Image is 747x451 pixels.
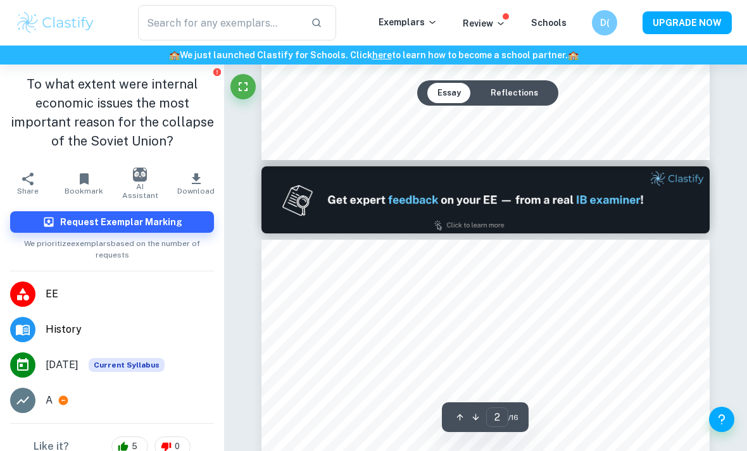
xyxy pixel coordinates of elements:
[598,16,612,30] h6: D(
[463,16,506,30] p: Review
[46,357,78,373] span: [DATE]
[89,358,165,372] span: Current Syllabus
[46,393,53,408] p: A
[46,287,214,302] span: EE
[379,15,437,29] p: Exemplars
[168,166,225,201] button: Download
[17,187,39,195] span: Share
[46,322,214,337] span: History
[212,67,222,77] button: Report issue
[230,74,256,99] button: Fullscreen
[480,83,548,103] button: Reflections
[261,166,710,233] img: Ad
[531,18,567,28] a: Schools
[10,233,214,261] span: We prioritize exemplars based on the number of requests
[372,50,392,60] a: here
[169,50,180,60] span: 🏫
[177,187,215,195] span: Download
[643,11,732,34] button: UPGRADE NOW
[709,407,734,432] button: Help and Feedback
[508,412,518,423] span: / 16
[133,168,147,182] img: AI Assistant
[3,48,744,62] h6: We just launched Clastify for Schools. Click to learn how to become a school partner.
[60,215,182,229] h6: Request Exemplar Marking
[10,211,214,233] button: Request Exemplar Marking
[10,75,214,151] h1: To what extent were internal economic issues the most important reason for the collapse of the So...
[56,166,113,201] button: Bookmark
[65,187,103,195] span: Bookmark
[89,358,165,372] div: This exemplar is based on the current syllabus. Feel free to refer to it for inspiration/ideas wh...
[592,10,617,35] button: D(
[427,83,471,103] button: Essay
[120,182,161,200] span: AI Assistant
[15,10,96,35] img: Clastify logo
[138,5,301,40] input: Search for any exemplars...
[112,166,168,201] button: AI Assistant
[568,50,579,60] span: 🏫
